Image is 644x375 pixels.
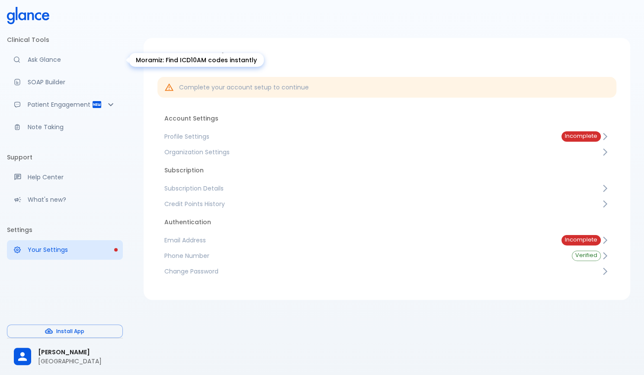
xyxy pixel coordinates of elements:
span: [PERSON_NAME] [38,348,116,357]
li: Clinical Tools [7,29,123,50]
span: Phone Number [164,251,558,260]
a: Please complete account setup [7,240,123,259]
div: [PERSON_NAME][GEOGRAPHIC_DATA] [7,342,123,372]
li: Subscription [157,160,616,181]
li: Settings [7,219,123,240]
span: Credit Points History [164,200,601,208]
p: What's new? [28,195,116,204]
span: Incomplete [561,133,601,140]
a: Get help from our support team [7,168,123,187]
a: Docugen: Compose a clinical documentation in seconds [7,73,123,92]
a: Organization Settings [157,144,616,160]
p: [GEOGRAPHIC_DATA] [38,357,116,365]
button: Install App [7,324,123,338]
a: Moramiz: Find ICD10AM codes instantly [7,50,123,69]
div: Moramiz: Find ICD10AM codes instantly [129,53,264,67]
h3: Account Settings [157,52,616,63]
span: Verified [572,252,600,259]
p: Your Settings [28,245,116,254]
a: Change Password [157,264,616,279]
span: Organization Settings [164,148,601,156]
span: Profile Settings [164,132,548,141]
span: Incomplete [561,237,601,243]
div: Patient Reports & Referrals [7,95,123,114]
li: Support [7,147,123,168]
p: Patient Engagement [28,100,92,109]
p: SOAP Builder [28,78,116,86]
a: Subscription Details [157,181,616,196]
span: Email Address [164,236,548,245]
a: Phone NumberVerified [157,248,616,264]
a: Profile SettingsIncomplete [157,129,616,144]
div: Recent updates and feature releases [7,190,123,209]
p: Help Center [28,173,116,181]
a: Credit Points History [157,196,616,212]
p: Note Taking [28,123,116,131]
p: Ask Glance [28,55,116,64]
li: Authentication [157,212,616,232]
p: Complete your account setup to continue [179,83,309,92]
a: Advanced note-taking [7,118,123,137]
span: Subscription Details [164,184,601,193]
a: Email AddressIncomplete [157,232,616,248]
li: Account Settings [157,108,616,129]
span: Change Password [164,267,601,276]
